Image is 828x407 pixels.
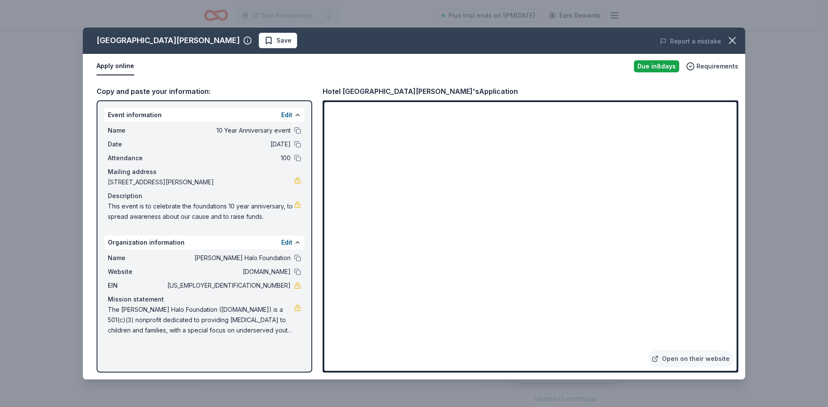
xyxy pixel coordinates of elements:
span: This event is to celebrate the foundations 10 year anniversary, to spread awareness about our cau... [108,201,294,222]
span: Attendance [108,153,166,163]
span: Name [108,253,166,263]
button: Report a mistake [660,36,721,47]
div: [GEOGRAPHIC_DATA][PERSON_NAME] [97,34,240,47]
div: Event information [104,108,304,122]
span: Requirements [696,61,738,71]
span: Website [108,267,166,277]
button: Edit [281,237,292,248]
div: Description [108,191,301,201]
span: [DOMAIN_NAME] [166,267,291,277]
div: Hotel [GEOGRAPHIC_DATA][PERSON_NAME]'s Application [323,86,518,97]
a: Open on their website [648,350,733,367]
button: Save [259,33,297,48]
button: Apply online [97,57,134,75]
button: Edit [281,110,292,120]
div: Mailing address [108,167,301,177]
span: 100 [166,153,291,163]
span: [PERSON_NAME] Halo Foundation [166,253,291,263]
span: 10 Year Anniversary event [166,125,291,136]
span: Date [108,139,166,149]
span: Save [276,35,292,46]
span: [US_EMPLOYER_IDENTIFICATION_NUMBER] [166,280,291,291]
span: [STREET_ADDRESS][PERSON_NAME] [108,177,294,187]
div: Copy and paste your information: [97,86,312,97]
button: Requirements [686,61,738,71]
div: Mission statement [108,294,301,304]
span: The [PERSON_NAME] Halo Foundation ([DOMAIN_NAME]) is a 501(c)(3) nonprofit dedicated to providing... [108,304,294,336]
div: Organization information [104,236,304,249]
span: Name [108,125,166,136]
span: EIN [108,280,166,291]
div: Due in 8 days [634,60,679,72]
span: [DATE] [166,139,291,149]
